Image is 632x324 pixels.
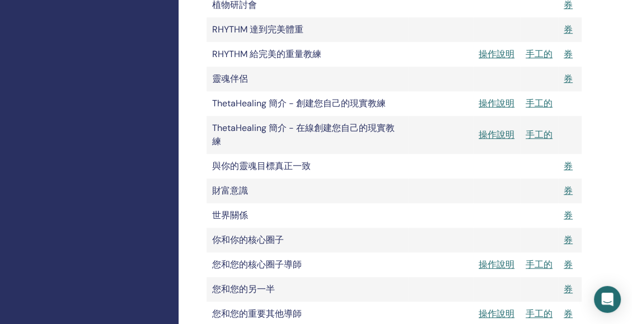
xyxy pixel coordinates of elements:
a: 操作說明 [479,129,514,140]
a: 券 [564,234,573,246]
a: 操作說明 [479,97,514,109]
td: 您和您的核心圈子導師 [207,252,408,277]
td: 與你的靈魂目標真正一致 [207,154,408,179]
a: 券 [564,160,573,172]
td: 財富意識 [207,179,408,203]
td: 您和您的另一半 [207,277,408,302]
a: 券 [564,24,573,35]
a: 手工的 [526,259,553,270]
td: ThetaHealing 簡介 - 在線創建您自己的現實教練 [207,116,408,154]
a: 券 [564,259,573,270]
a: 券 [564,283,573,295]
div: 打開對講信使 [594,286,621,313]
a: 券 [564,209,573,221]
a: 手工的 [526,129,553,140]
a: 操作說明 [479,308,514,320]
td: 世界關係 [207,203,408,228]
td: 靈魂伴侶 [207,67,408,91]
a: 券 [564,185,573,196]
a: 操作說明 [479,48,514,60]
a: 手工的 [526,97,553,109]
td: RHYTHM 給完美的重量教練 [207,42,408,67]
td: ThetaHealing 簡介 - 創建您自己的現實教練 [207,91,408,116]
a: 操作說明 [479,259,514,270]
a: 券 [564,308,573,320]
td: 你和你的核心圈子 [207,228,408,252]
td: RHYTHM 達到完美體重 [207,17,408,42]
a: 券 [564,48,573,60]
a: 券 [564,73,573,84]
a: 手工的 [526,48,553,60]
a: 手工的 [526,308,553,320]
